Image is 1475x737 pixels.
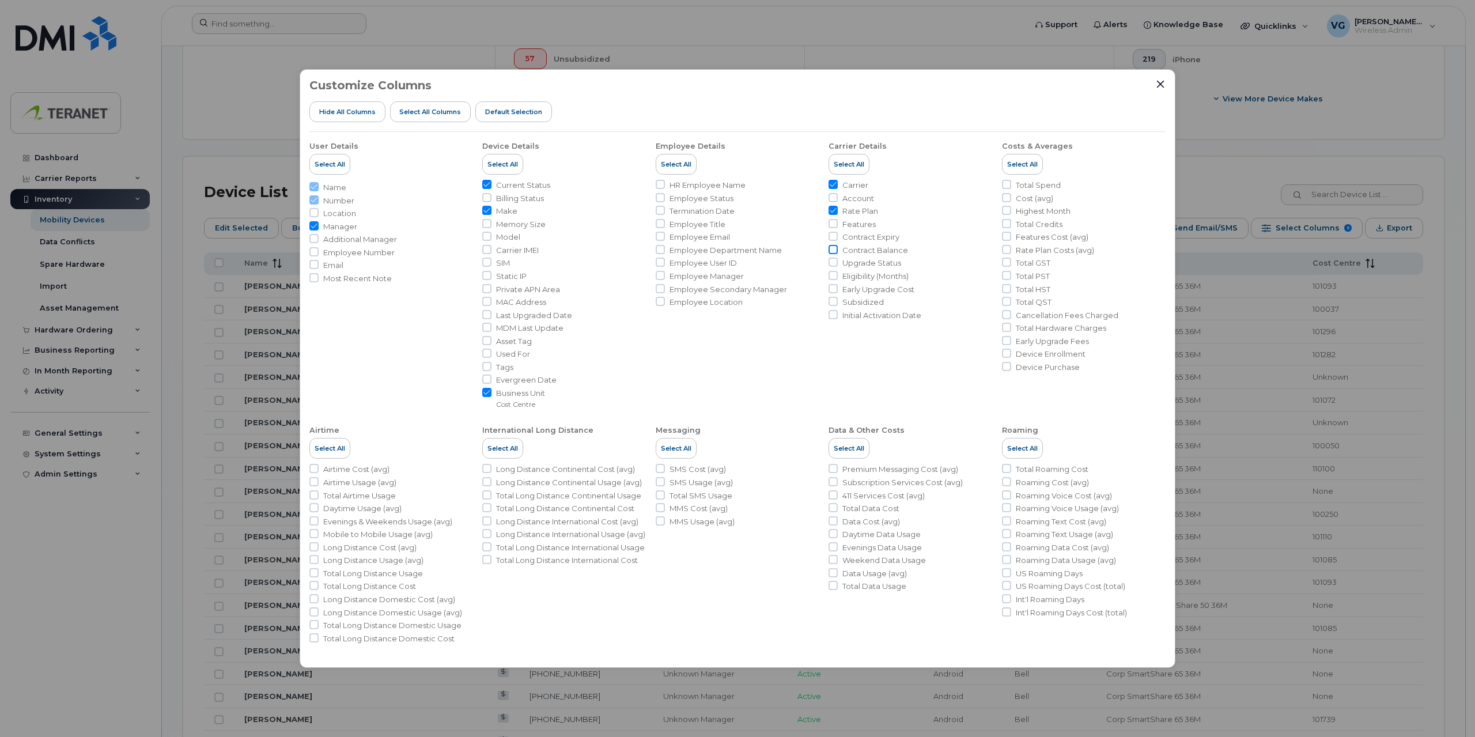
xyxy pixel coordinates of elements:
[315,444,345,453] span: Select All
[309,101,385,122] button: Hide All Columns
[496,490,641,501] span: Total Long Distance Continental Usage
[1016,477,1089,488] span: Roaming Cost (avg)
[829,154,869,175] button: Select All
[487,160,518,169] span: Select All
[399,107,461,116] span: Select all Columns
[487,444,518,453] span: Select All
[496,245,539,256] span: Carrier IMEI
[842,206,878,217] span: Rate Plan
[323,633,455,644] span: Total Long Distance Domestic Cost
[496,258,510,269] span: SIM
[485,107,542,116] span: Default Selection
[1016,581,1125,592] span: US Roaming Days Cost (total)
[1002,425,1038,436] div: Roaming
[842,490,925,501] span: 411 Services Cost (avg)
[1002,438,1043,459] button: Select All
[1016,258,1050,269] span: Total GST
[842,245,908,256] span: Contract Balance
[1016,232,1088,243] span: Features Cost (avg)
[496,219,546,230] span: Memory Size
[670,490,732,501] span: Total SMS Usage
[656,141,725,152] div: Employee Details
[656,154,697,175] button: Select All
[842,477,963,488] span: Subscription Services Cost (avg)
[842,297,884,308] span: Subsidized
[319,107,376,116] span: Hide All Columns
[670,284,787,295] span: Employee Secondary Manager
[496,362,513,373] span: Tags
[323,529,433,540] span: Mobile to Mobile Usage (avg)
[1002,141,1073,152] div: Costs & Averages
[496,400,535,409] small: Cost Centre
[1016,594,1084,605] span: Int'l Roaming Days
[323,503,402,514] span: Daytime Usage (avg)
[496,271,527,282] span: Static IP
[323,260,343,271] span: Email
[1016,310,1118,321] span: Cancellation Fees Charged
[1016,284,1050,295] span: Total HST
[323,490,396,501] span: Total Airtime Usage
[670,180,746,191] span: HR Employee Name
[1016,542,1109,553] span: Roaming Data Cost (avg)
[496,349,530,360] span: Used For
[842,516,900,527] span: Data Cost (avg)
[309,154,350,175] button: Select All
[390,101,471,122] button: Select all Columns
[1016,219,1062,230] span: Total Credits
[496,297,546,308] span: MAC Address
[1016,516,1106,527] span: Roaming Text Cost (avg)
[1016,503,1119,514] span: Roaming Voice Usage (avg)
[842,529,921,540] span: Daytime Data Usage
[309,438,350,459] button: Select All
[670,258,737,269] span: Employee User ID
[496,555,638,566] span: Total Long Distance International Cost
[482,141,539,152] div: Device Details
[1016,193,1053,204] span: Cost (avg)
[496,284,560,295] span: Private APN Area
[323,182,346,193] span: Name
[1016,529,1113,540] span: Roaming Text Usage (avg)
[323,247,395,258] span: Employee Number
[829,141,887,152] div: Carrier Details
[496,477,642,488] span: Long Distance Continental Usage (avg)
[842,555,926,566] span: Weekend Data Usage
[1016,180,1061,191] span: Total Spend
[323,516,452,527] span: Evenings & Weekends Usage (avg)
[323,594,455,605] span: Long Distance Domestic Cost (avg)
[496,193,544,204] span: Billing Status
[842,581,906,592] span: Total Data Usage
[1016,490,1112,501] span: Roaming Voice Cost (avg)
[496,388,545,399] span: Business Unit
[496,206,517,217] span: Make
[323,620,462,631] span: Total Long Distance Domestic Usage
[1007,444,1038,453] span: Select All
[323,607,462,618] span: Long Distance Domestic Usage (avg)
[842,503,899,514] span: Total Data Cost
[323,273,392,284] span: Most Recent Note
[670,503,728,514] span: MMS Cost (avg)
[661,160,691,169] span: Select All
[496,375,557,385] span: Evergreen Date
[1016,297,1052,308] span: Total QST
[656,425,701,436] div: Messaging
[1016,568,1083,579] span: US Roaming Days
[842,568,907,579] span: Data Usage (avg)
[323,464,389,475] span: Airtime Cost (avg)
[670,232,730,243] span: Employee Email
[323,568,423,579] span: Total Long Distance Usage
[323,477,396,488] span: Airtime Usage (avg)
[309,79,432,92] h3: Customize Columns
[670,297,743,308] span: Employee Location
[496,180,550,191] span: Current Status
[842,464,958,475] span: Premium Messaging Cost (avg)
[670,245,782,256] span: Employee Department Name
[842,232,899,243] span: Contract Expiry
[842,284,914,295] span: Early Upgrade Cost
[1016,206,1071,217] span: Highest Month
[1007,160,1038,169] span: Select All
[496,310,572,321] span: Last Upgraded Date
[496,323,563,334] span: MDM Last Update
[670,516,735,527] span: MMS Usage (avg)
[834,444,864,453] span: Select All
[1016,362,1080,373] span: Device Purchase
